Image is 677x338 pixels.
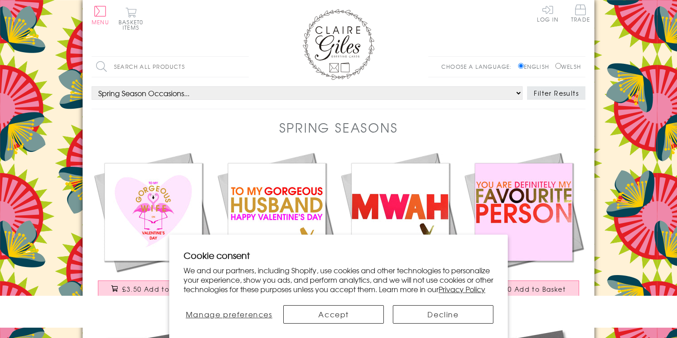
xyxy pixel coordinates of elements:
[462,150,585,306] a: Valentines Day Card, You're my Favourite, text foiled in shiny gold £3.50 Add to Basket
[184,266,493,294] p: We and our partners, including Shopify, use cookies and other technologies to personalize your ex...
[92,57,249,77] input: Search all products
[555,63,561,69] input: Welsh
[92,150,215,306] a: Valentines Day Card, Wife, Flamingo heart, text foiled in shiny gold £3.50 Add to Basket
[215,150,338,306] a: Valentines Day Card, Gorgeous Husband, text foiled in shiny gold £3.50 Add to Basket
[518,62,554,71] label: English
[303,9,374,80] img: Claire Giles Greetings Cards
[186,309,273,320] span: Manage preferences
[215,150,338,274] img: Valentines Day Card, Gorgeous Husband, text foiled in shiny gold
[92,6,109,25] button: Menu
[492,285,566,294] span: £3.50 Add to Basket
[393,305,493,324] button: Decline
[123,18,143,31] span: 0 items
[555,62,581,71] label: Welsh
[122,285,195,294] span: £3.50 Add to Basket
[462,150,585,274] img: Valentines Day Card, You're my Favourite, text foiled in shiny gold
[439,284,485,294] a: Privacy Policy
[283,305,384,324] button: Accept
[184,305,274,324] button: Manage preferences
[468,280,580,297] button: £3.50 Add to Basket
[571,4,590,22] span: Trade
[537,4,558,22] a: Log In
[518,63,524,69] input: English
[92,18,109,26] span: Menu
[441,62,516,71] p: Choose a language:
[240,57,249,77] input: Search
[571,4,590,24] a: Trade
[338,150,462,274] img: Valentines Day Card, MWAH, Kiss, text foiled in shiny gold
[527,86,585,100] button: Filter Results
[98,280,209,297] button: £3.50 Add to Basket
[92,150,215,274] img: Valentines Day Card, Wife, Flamingo heart, text foiled in shiny gold
[184,249,493,262] h2: Cookie consent
[338,150,462,306] a: Valentines Day Card, MWAH, Kiss, text foiled in shiny gold £3.50 Add to Basket
[279,118,398,137] h1: Spring Seasons
[119,7,143,30] button: Basket0 items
